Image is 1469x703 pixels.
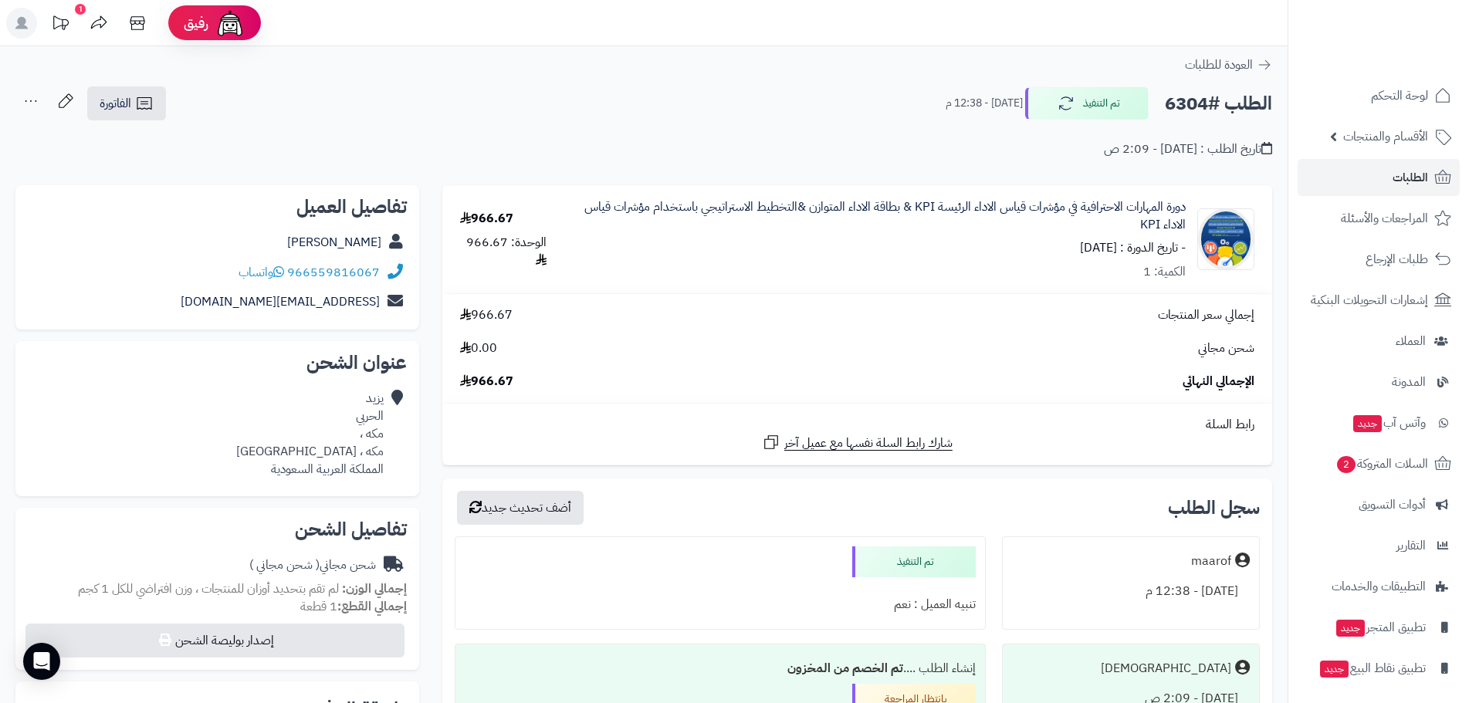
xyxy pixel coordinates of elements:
span: وآتس آب [1352,412,1426,434]
div: 966.67 [460,210,513,228]
div: تنبيه العميل : نعم [465,590,977,620]
a: تطبيق نقاط البيعجديد [1298,650,1460,687]
a: إشعارات التحويلات البنكية [1298,282,1460,319]
div: تاريخ الطلب : [DATE] - 2:09 ص [1104,140,1272,158]
a: تطبيق المتجرجديد [1298,609,1460,646]
button: أضف تحديث جديد [457,491,584,525]
span: شحن مجاني [1198,340,1254,357]
a: دورة المهارات الاحترافية في مؤشرات قياس الاداء الرئيسة KPI & بطاقة الاداء المتوازن &التخطيط الاست... [582,198,1185,234]
a: العودة للطلبات [1185,56,1272,74]
h2: تفاصيل العميل [28,198,407,216]
img: ai-face.png [215,8,245,39]
a: أدوات التسويق [1298,486,1460,523]
span: طلبات الإرجاع [1366,248,1428,270]
h2: تفاصيل الشحن [28,520,407,539]
a: السلات المتروكة2 [1298,445,1460,482]
span: جديد [1353,415,1382,432]
div: الكمية: 1 [1143,263,1186,281]
span: إشعارات التحويلات البنكية [1311,289,1428,311]
a: طلبات الإرجاع [1298,241,1460,278]
span: المراجعات والأسئلة [1341,208,1428,229]
a: المراجعات والأسئلة [1298,200,1460,237]
div: تم التنفيذ [852,546,976,577]
div: شحن مجاني [249,556,376,574]
small: - تاريخ الدورة : [DATE] [1080,238,1186,257]
span: لوحة التحكم [1371,85,1428,106]
span: إجمالي سعر المنتجات [1158,306,1254,324]
div: إنشاء الطلب .... [465,654,977,684]
button: إصدار بوليصة الشحن [25,624,404,657]
span: الإجمالي النهائي [1183,373,1254,390]
a: 966559816067 [287,263,380,282]
strong: إجمالي الوزن: [342,580,407,598]
div: [DEMOGRAPHIC_DATA] [1101,660,1231,678]
small: [DATE] - 12:38 م [946,96,1023,111]
a: المدونة [1298,363,1460,401]
small: 1 قطعة [300,597,407,616]
a: لوحة التحكم [1298,77,1460,114]
a: العملاء [1298,323,1460,360]
span: ( شحن مجاني ) [249,556,320,574]
span: التقارير [1396,535,1426,556]
span: التطبيقات والخدمات [1332,576,1426,597]
strong: إجمالي القطع: [337,597,407,616]
div: [DATE] - 12:38 م [1012,576,1250,607]
img: 1757934064-WhatsApp%20Image%202025-09-15%20at%202.00.17%20PM-90x90.jpeg [1198,208,1254,270]
div: الوحدة: 966.67 [460,234,547,269]
span: أدوات التسويق [1359,494,1426,515]
span: العملاء [1396,330,1426,352]
span: 0.00 [460,340,497,357]
a: واتساب [239,263,284,282]
a: وآتس آبجديد [1298,404,1460,441]
span: جديد [1320,661,1349,678]
a: التقارير [1298,527,1460,564]
a: [EMAIL_ADDRESS][DOMAIN_NAME] [181,292,380,311]
span: العودة للطلبات [1185,56,1253,74]
span: الأقسام والمنتجات [1343,126,1428,147]
div: 1 [75,4,86,15]
a: التطبيقات والخدمات [1298,568,1460,605]
a: شارك رابط السلة نفسها مع عميل آخر [762,433,953,452]
h3: سجل الطلب [1168,499,1260,517]
div: يزيد الحربي مكه ، مكه ، [GEOGRAPHIC_DATA] المملكة العربية السعودية [236,390,384,478]
div: Open Intercom Messenger [23,643,60,680]
span: 2 [1337,456,1356,473]
span: شارك رابط السلة نفسها مع عميل آخر [784,434,953,452]
span: تطبيق نقاط البيع [1318,657,1426,679]
span: تطبيق المتجر [1335,617,1426,638]
span: 966.67 [460,373,513,390]
h2: عنوان الشحن [28,353,407,372]
button: تم التنفيذ [1025,87,1149,120]
a: الطلبات [1298,159,1460,196]
a: الفاتورة [87,86,166,120]
h2: الطلب #6304 [1165,88,1272,120]
div: maarof [1191,553,1231,570]
span: السلات المتروكة [1335,453,1428,475]
span: لم تقم بتحديد أوزان للمنتجات ، وزن افتراضي للكل 1 كجم [78,580,339,598]
b: تم الخصم من المخزون [787,659,903,678]
div: رابط السلة [448,416,1266,434]
span: المدونة [1392,371,1426,393]
span: 966.67 [460,306,513,324]
span: الطلبات [1393,167,1428,188]
a: تحديثات المنصة [41,8,80,42]
span: جديد [1336,620,1365,637]
a: [PERSON_NAME] [287,233,381,252]
span: الفاتورة [100,94,131,113]
span: رفيق [184,14,208,32]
